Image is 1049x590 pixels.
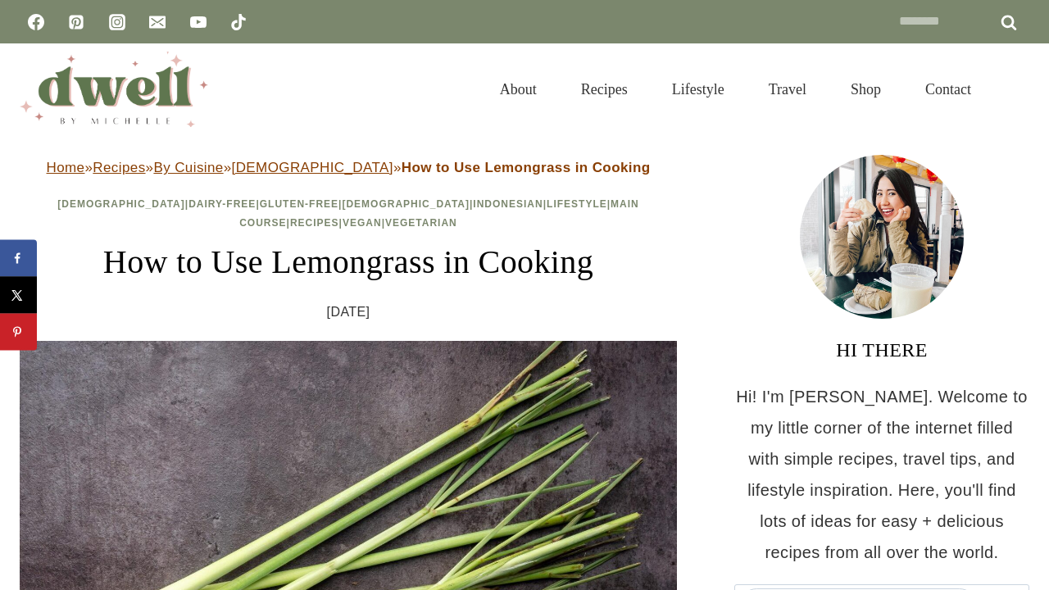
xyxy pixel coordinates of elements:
[57,198,185,210] a: [DEMOGRAPHIC_DATA]
[222,6,255,39] a: TikTok
[327,300,370,324] time: [DATE]
[20,6,52,39] a: Facebook
[47,160,85,175] a: Home
[402,160,651,175] strong: How to Use Lemongrass in Cooking
[478,61,559,118] a: About
[232,160,393,175] a: [DEMOGRAPHIC_DATA]
[93,160,145,175] a: Recipes
[60,6,93,39] a: Pinterest
[153,160,223,175] a: By Cuisine
[141,6,174,39] a: Email
[342,198,470,210] a: [DEMOGRAPHIC_DATA]
[57,198,639,229] span: | | | | | | | | |
[188,198,256,210] a: Dairy-Free
[473,198,543,210] a: Indonesian
[20,238,677,287] h1: How to Use Lemongrass in Cooking
[182,6,215,39] a: YouTube
[903,61,993,118] a: Contact
[747,61,829,118] a: Travel
[1001,75,1029,103] button: View Search Form
[559,61,650,118] a: Recipes
[734,381,1029,568] p: Hi! I'm [PERSON_NAME]. Welcome to my little corner of the internet filled with simple recipes, tr...
[734,335,1029,365] h3: HI THERE
[260,198,338,210] a: Gluten-Free
[547,198,607,210] a: Lifestyle
[650,61,747,118] a: Lifestyle
[478,61,993,118] nav: Primary Navigation
[47,160,651,175] span: » » » »
[290,217,339,229] a: Recipes
[20,52,208,127] img: DWELL by michelle
[385,217,457,229] a: Vegetarian
[829,61,903,118] a: Shop
[101,6,134,39] a: Instagram
[343,217,382,229] a: Vegan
